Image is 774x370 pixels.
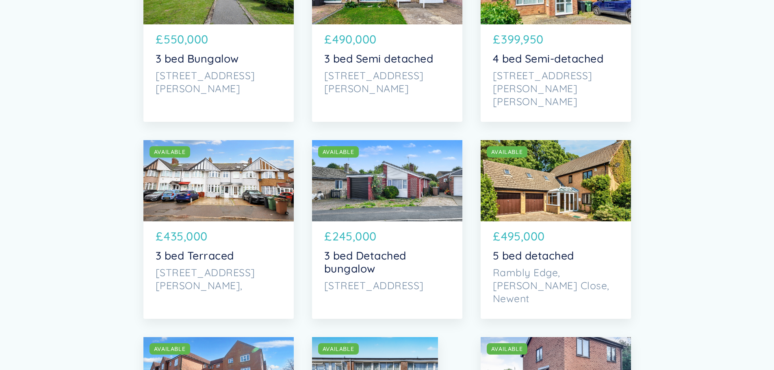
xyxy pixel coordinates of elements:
[156,266,282,292] p: [STREET_ADDRESS][PERSON_NAME],
[156,227,163,245] p: £
[491,148,523,156] div: AVAILABLE
[493,227,501,245] p: £
[323,148,354,156] div: AVAILABLE
[156,249,282,262] p: 3 bed Terraced
[312,140,462,319] a: AVAILABLE£245,0003 bed Detached bungalow[STREET_ADDRESS]
[143,140,294,319] a: AVAILABLE£435,0003 bed Terraced[STREET_ADDRESS][PERSON_NAME],
[481,140,631,319] a: AVAILABLE£495,0005 bed detachedRambly Edge, [PERSON_NAME] Close, Newent
[324,52,450,65] p: 3 bed Semi detached
[332,227,377,245] p: 245,000
[324,69,450,95] p: [STREET_ADDRESS][PERSON_NAME]
[493,52,619,65] p: 4 bed Semi-detached
[154,148,186,156] div: AVAILABLE
[156,52,282,65] p: 3 bed Bungalow
[156,30,163,48] p: £
[493,266,619,305] p: Rambly Edge, [PERSON_NAME] Close, Newent
[501,30,544,48] p: 399,950
[324,30,332,48] p: £
[323,345,354,353] div: AVAILABLE
[493,249,619,262] p: 5 bed detached
[501,227,545,245] p: 495,000
[324,249,450,275] p: 3 bed Detached bungalow
[491,345,523,353] div: AVAILABLE
[156,69,282,95] p: [STREET_ADDRESS][PERSON_NAME]
[164,30,208,48] p: 550,000
[324,279,450,292] p: [STREET_ADDRESS]
[332,30,377,48] p: 490,000
[493,30,501,48] p: £
[154,345,186,353] div: AVAILABLE
[324,227,332,245] p: £
[164,227,208,245] p: 435,000
[493,69,619,108] p: [STREET_ADDRESS][PERSON_NAME][PERSON_NAME]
